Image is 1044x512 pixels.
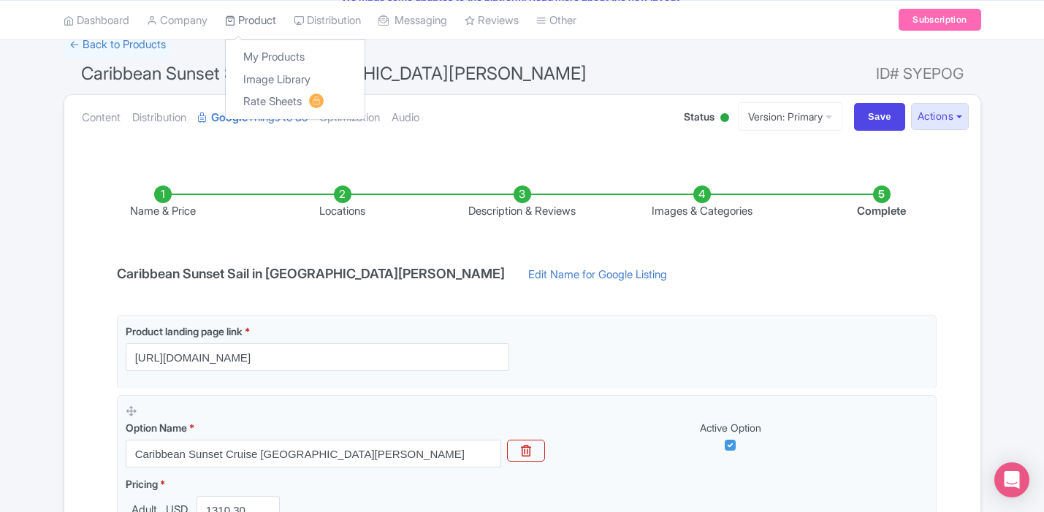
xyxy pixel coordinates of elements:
[211,110,248,126] strong: Google
[792,186,972,220] li: Complete
[514,267,682,290] a: Edit Name for Google Listing
[126,478,158,490] span: Pricing
[226,91,365,113] a: Rate Sheets
[81,63,587,84] span: Caribbean Sunset Sail in [GEOGRAPHIC_DATA][PERSON_NAME]
[700,421,761,434] span: Active Option
[994,462,1029,497] div: Open Intercom Messenger
[226,46,365,69] a: My Products
[717,107,732,130] div: Active
[253,186,433,220] li: Locations
[433,186,612,220] li: Description & Reviews
[126,421,187,434] span: Option Name
[899,9,980,31] a: Subscription
[64,31,172,59] a: ← Back to Products
[612,186,792,220] li: Images & Categories
[82,95,121,141] a: Content
[73,186,253,220] li: Name & Price
[198,95,308,141] a: GoogleThings to do
[226,68,365,91] a: Image Library
[738,102,842,131] a: Version: Primary
[126,325,243,337] span: Product landing page link
[876,59,964,88] span: ID# SYEPOG
[132,95,186,141] a: Distribution
[684,109,715,124] span: Status
[392,95,419,141] a: Audio
[108,267,514,281] h4: Caribbean Sunset Sail in [GEOGRAPHIC_DATA][PERSON_NAME]
[126,440,501,467] input: Option Name
[854,103,905,131] input: Save
[911,103,969,130] button: Actions
[126,343,509,371] input: Product landing page link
